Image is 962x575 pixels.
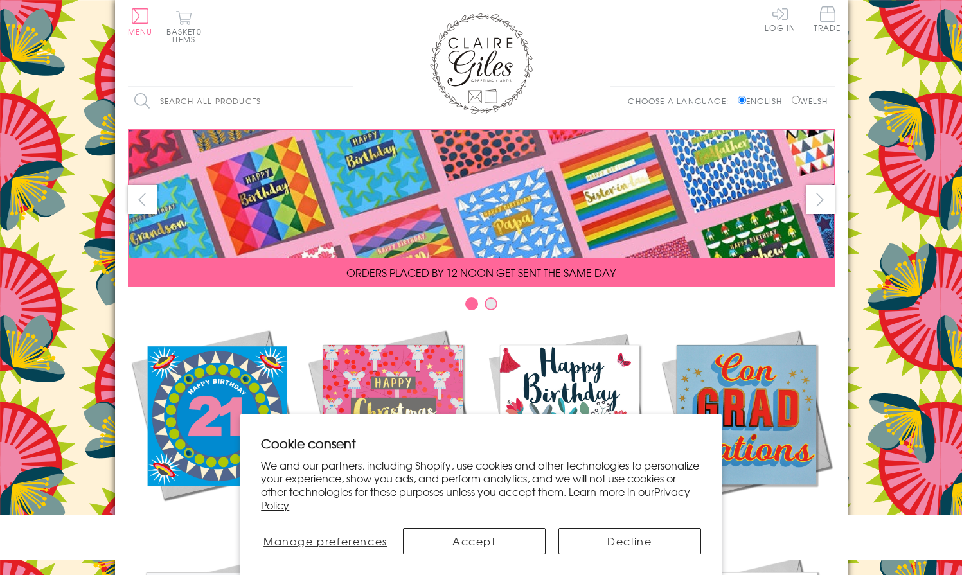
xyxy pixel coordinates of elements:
[261,434,701,452] h2: Cookie consent
[172,26,202,45] span: 0 items
[128,8,153,35] button: Menu
[481,326,658,528] a: Birthdays
[263,533,387,549] span: Manage preferences
[261,484,690,513] a: Privacy Policy
[814,6,841,34] a: Trade
[403,528,546,554] button: Accept
[128,326,305,528] a: New Releases
[738,95,788,107] label: English
[465,297,478,310] button: Carousel Page 1 (Current Slide)
[765,6,796,31] a: Log In
[261,528,389,554] button: Manage preferences
[128,297,835,317] div: Carousel Pagination
[814,6,841,31] span: Trade
[261,459,701,512] p: We and our partners, including Shopify, use cookies and other technologies to personalize your ex...
[340,87,353,116] input: Search
[166,10,202,43] button: Basket0 items
[128,87,353,116] input: Search all products
[485,297,497,310] button: Carousel Page 2
[128,185,157,214] button: prev
[628,95,735,107] p: Choose a language:
[792,96,800,104] input: Welsh
[346,265,616,280] span: ORDERS PLACED BY 12 NOON GET SENT THE SAME DAY
[806,185,835,214] button: next
[430,13,533,114] img: Claire Giles Greetings Cards
[738,96,746,104] input: English
[792,95,828,107] label: Welsh
[713,513,779,528] span: Academic
[174,513,258,528] span: New Releases
[128,26,153,37] span: Menu
[305,326,481,528] a: Christmas
[558,528,701,554] button: Decline
[658,326,835,528] a: Academic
